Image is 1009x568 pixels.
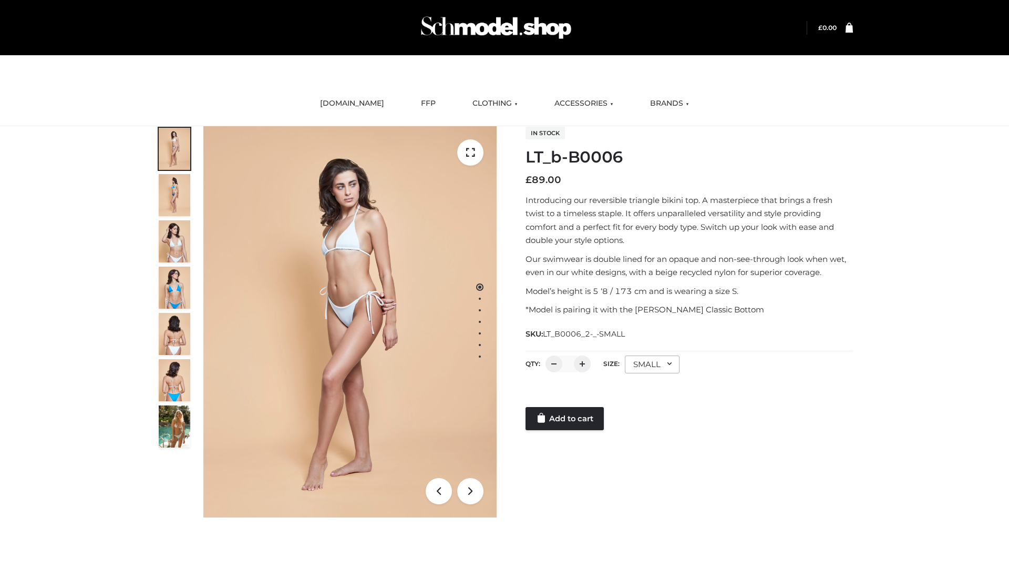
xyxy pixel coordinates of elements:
[526,285,853,298] p: Model’s height is 5 ‘8 / 173 cm and is wearing a size S.
[465,92,526,115] a: CLOTHING
[547,92,621,115] a: ACCESSORIES
[526,127,565,139] span: In stock
[642,92,697,115] a: BRANDS
[526,148,853,167] h1: LT_b-B0006
[625,356,679,373] div: SMALL
[526,360,540,368] label: QTY:
[526,252,853,279] p: Our swimwear is double lined for an opaque and non-see-through look when wet, even in our white d...
[526,303,853,317] p: *Model is pairing it with the [PERSON_NAME] Classic Bottom
[526,174,561,186] bdi: 89.00
[526,174,532,186] span: £
[312,92,392,115] a: [DOMAIN_NAME]
[526,194,853,247] p: Introducing our reversible triangle bikini top. A masterpiece that brings a fresh twist to a time...
[543,329,625,339] span: LT_B0006_2-_-SMALL
[159,220,190,262] img: ArielClassicBikiniTop_CloudNine_AzureSky_OW114ECO_3-scaled.jpg
[203,126,497,518] img: ArielClassicBikiniTop_CloudNine_AzureSky_OW114ECO_1
[818,24,822,32] span: £
[159,359,190,401] img: ArielClassicBikiniTop_CloudNine_AzureSky_OW114ECO_8-scaled.jpg
[603,360,620,368] label: Size:
[417,7,575,48] img: Schmodel Admin 964
[159,267,190,309] img: ArielClassicBikiniTop_CloudNine_AzureSky_OW114ECO_4-scaled.jpg
[159,174,190,216] img: ArielClassicBikiniTop_CloudNine_AzureSky_OW114ECO_2-scaled.jpg
[818,24,837,32] bdi: 0.00
[159,128,190,170] img: ArielClassicBikiniTop_CloudNine_AzureSky_OW114ECO_1-scaled.jpg
[159,313,190,355] img: ArielClassicBikiniTop_CloudNine_AzureSky_OW114ECO_7-scaled.jpg
[526,328,626,340] span: SKU:
[413,92,444,115] a: FFP
[159,405,190,448] img: Arieltop_CloudNine_AzureSky2.jpg
[526,407,604,430] a: Add to cart
[818,24,837,32] a: £0.00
